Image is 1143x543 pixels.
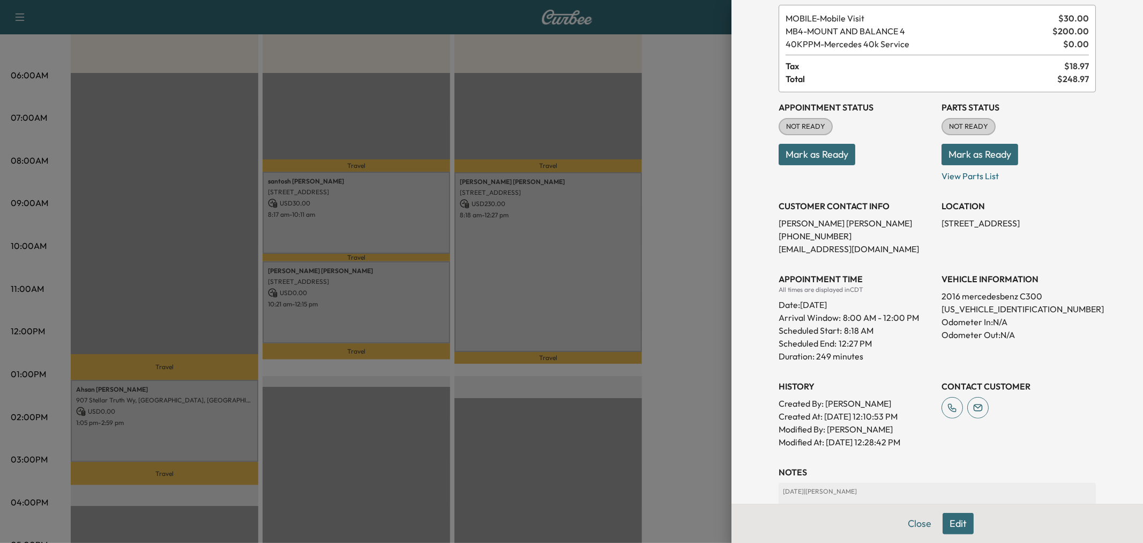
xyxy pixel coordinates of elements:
div: All times are displayed in CDT [779,285,933,294]
span: NOT READY [780,121,832,132]
p: [STREET_ADDRESS] [942,217,1096,230]
p: Scheduled End: [779,337,836,350]
h3: LOCATION [942,200,1096,212]
button: Mark as Ready [779,144,855,165]
p: Odometer Out: N/A [942,328,1096,341]
span: $ 0.00 [1063,38,1089,50]
h3: Parts Status [942,101,1096,114]
p: Created By : [PERSON_NAME] [779,397,933,410]
span: MOUNT AND BALANCE 4 [786,25,1048,38]
p: Scheduled Start: [779,324,842,337]
h3: NOTES [779,466,1096,479]
span: Tax [786,60,1064,72]
span: Mobile Visit [786,12,1054,25]
p: Modified By : [PERSON_NAME] [779,423,933,436]
button: Edit [943,513,974,534]
p: View Parts List [942,165,1096,182]
button: Mark as Ready [942,144,1018,165]
span: $ 200.00 [1052,25,1089,38]
p: [EMAIL_ADDRESS][DOMAIN_NAME] [779,243,933,255]
h3: CONTACT CUSTOMER [942,380,1096,393]
div: Date: [DATE] [779,294,933,311]
p: 12:27 PM [839,337,872,350]
h3: APPOINTMENT TIME [779,273,933,285]
p: [US_VEHICLE_IDENTIFICATION_NUMBER] [942,303,1096,315]
span: $ 30.00 [1058,12,1089,25]
button: Close [901,513,938,534]
p: Created At : [DATE] 12:10:53 PM [779,410,933,423]
p: Duration: 249 minutes [779,350,933,363]
h3: History [779,380,933,393]
h3: CUSTOMER CONTACT INFO [779,200,933,212]
span: $ 248.97 [1057,72,1089,85]
span: NOT READY [943,121,995,132]
p: [PERSON_NAME] [PERSON_NAME] [779,217,933,230]
p: 2016 mercedesbenz C300 [942,290,1096,303]
p: Arrival Window: [779,311,933,324]
span: Total [786,72,1057,85]
span: Mercedes 40k Service [786,38,1059,50]
span: $ 18.97 [1064,60,1089,72]
h3: Appointment Status [779,101,933,114]
p: Modified At : [DATE] 12:28:42 PM [779,436,933,449]
h3: VEHICLE INFORMATION [942,273,1096,285]
span: 8:00 AM - 12:00 PM [843,311,919,324]
p: [PHONE_NUMBER] [779,230,933,243]
p: [DATE] | [PERSON_NAME] [783,487,1092,496]
p: 8:18 AM [844,324,873,337]
div: service b [783,500,1092,519]
p: Odometer In: N/A [942,315,1096,328]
